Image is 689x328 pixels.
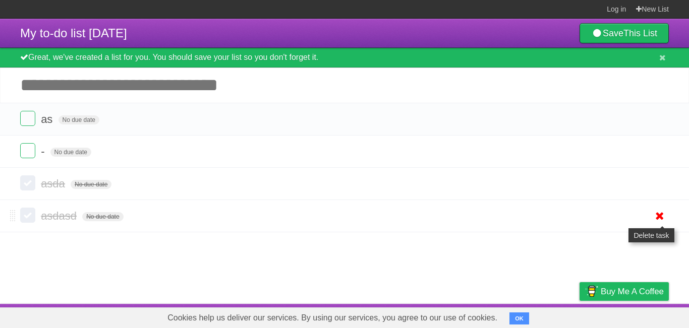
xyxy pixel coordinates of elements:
[509,312,529,324] button: OK
[157,308,507,328] span: Cookies help us deliver our services. By using our services, you agree to our use of cookies.
[20,26,127,40] span: My to-do list [DATE]
[585,283,598,300] img: Buy me a coffee
[532,306,554,325] a: Terms
[479,306,520,325] a: Developers
[601,283,664,300] span: Buy me a coffee
[41,145,47,158] span: -
[20,111,35,126] label: Done
[20,208,35,223] label: Done
[445,306,467,325] a: About
[41,210,79,222] span: asdasd
[50,148,91,157] span: No due date
[20,143,35,158] label: Done
[82,212,123,221] span: No due date
[580,282,669,301] a: Buy me a coffee
[71,180,111,189] span: No due date
[41,113,55,125] span: as
[59,115,99,124] span: No due date
[41,177,68,190] span: asda
[605,306,669,325] a: Suggest a feature
[623,28,657,38] b: This List
[20,175,35,190] label: Done
[566,306,593,325] a: Privacy
[580,23,669,43] a: SaveThis List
